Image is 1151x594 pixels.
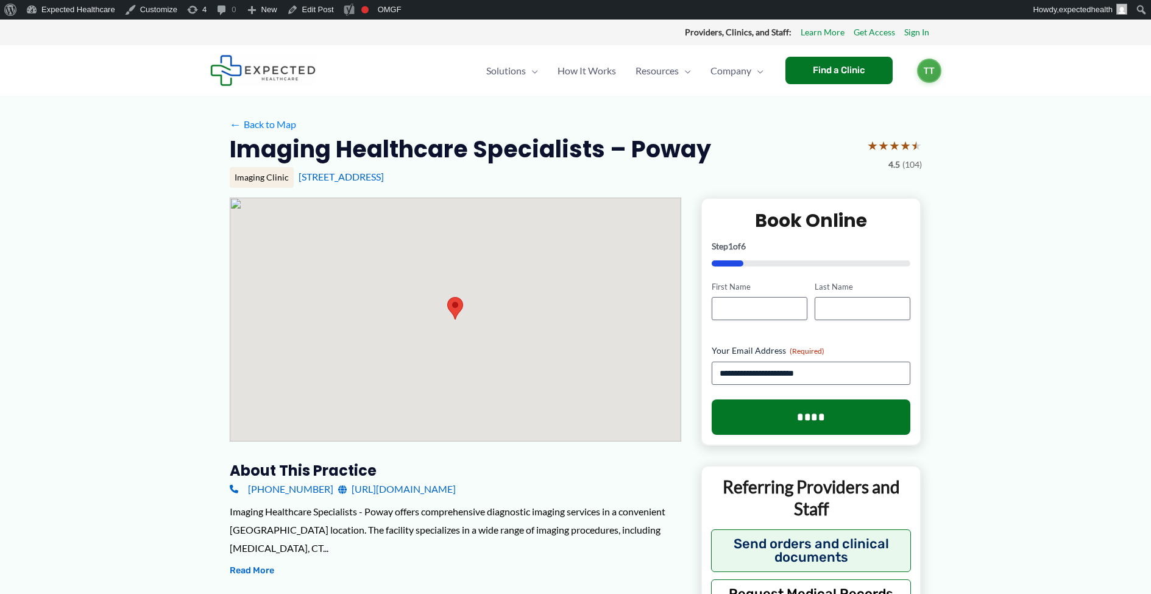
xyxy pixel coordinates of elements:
[904,24,929,40] a: Sign In
[526,49,538,92] span: Menu Toggle
[230,564,274,578] button: Read More
[679,49,691,92] span: Menu Toggle
[1059,5,1113,14] span: expectedhealth
[711,529,912,572] button: Send orders and clinical documents
[712,345,911,357] label: Your Email Address
[911,134,922,157] span: ★
[728,241,733,251] span: 1
[790,346,824,356] span: (Required)
[711,476,912,520] p: Referring Providers and Staff
[712,242,911,251] p: Step of
[361,6,369,13] div: Focus keyphrase not set
[230,461,681,480] h3: About this practice
[338,480,456,498] a: [URL][DOMAIN_NAME]
[889,134,900,157] span: ★
[626,49,701,92] a: ResourcesMenu Toggle
[476,49,548,92] a: SolutionsMenu Toggle
[230,115,296,134] a: ←Back to Map
[815,281,910,293] label: Last Name
[751,49,763,92] span: Menu Toggle
[888,157,900,173] span: 4.5
[854,24,895,40] a: Get Access
[230,480,333,498] a: [PHONE_NUMBER]
[902,157,922,173] span: (104)
[476,49,773,92] nav: Primary Site Navigation
[230,503,681,557] div: Imaging Healthcare Specialists - Poway offers comprehensive diagnostic imaging services in a conv...
[917,59,941,83] a: TT
[230,118,241,130] span: ←
[210,55,316,86] img: Expected Healthcare Logo - side, dark font, small
[685,27,792,37] strong: Providers, Clinics, and Staff:
[230,167,294,188] div: Imaging Clinic
[712,209,911,232] h2: Book Online
[486,49,526,92] span: Solutions
[741,241,746,251] span: 6
[801,24,845,40] a: Learn More
[785,57,893,84] a: Find a Clinic
[701,49,773,92] a: CompanyMenu Toggle
[900,134,911,157] span: ★
[878,134,889,157] span: ★
[710,49,751,92] span: Company
[230,134,711,164] h2: Imaging Healthcare Specialists – Poway
[636,49,679,92] span: Resources
[299,171,384,182] a: [STREET_ADDRESS]
[548,49,626,92] a: How It Works
[712,281,807,293] label: First Name
[867,134,878,157] span: ★
[558,49,616,92] span: How It Works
